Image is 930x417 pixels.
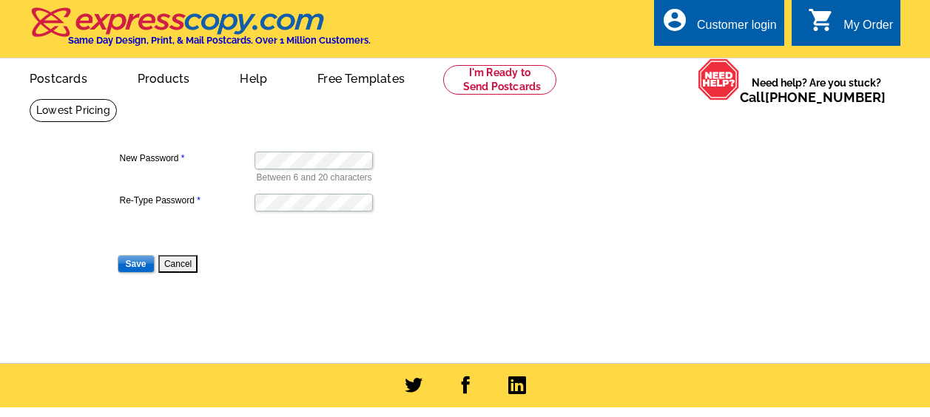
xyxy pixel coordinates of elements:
[765,89,886,105] a: [PHONE_NUMBER]
[216,60,291,95] a: Help
[740,89,886,105] span: Call
[808,7,835,33] i: shopping_cart
[698,58,740,100] img: help
[6,60,111,95] a: Postcards
[257,171,510,184] p: Between 6 and 20 characters
[120,194,253,207] label: Re-Type Password
[697,18,777,39] div: Customer login
[120,152,253,165] label: New Password
[661,16,777,35] a: account_circle Customer login
[294,60,428,95] a: Free Templates
[30,18,371,46] a: Same Day Design, Print, & Mail Postcards. Over 1 Million Customers.
[114,60,214,95] a: Products
[68,35,371,46] h4: Same Day Design, Print, & Mail Postcards. Over 1 Million Customers.
[843,18,893,39] div: My Order
[740,75,893,105] span: Need help? Are you stuck?
[808,16,893,35] a: shopping_cart My Order
[118,255,155,273] input: Save
[158,255,198,273] button: Cancel
[661,7,688,33] i: account_circle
